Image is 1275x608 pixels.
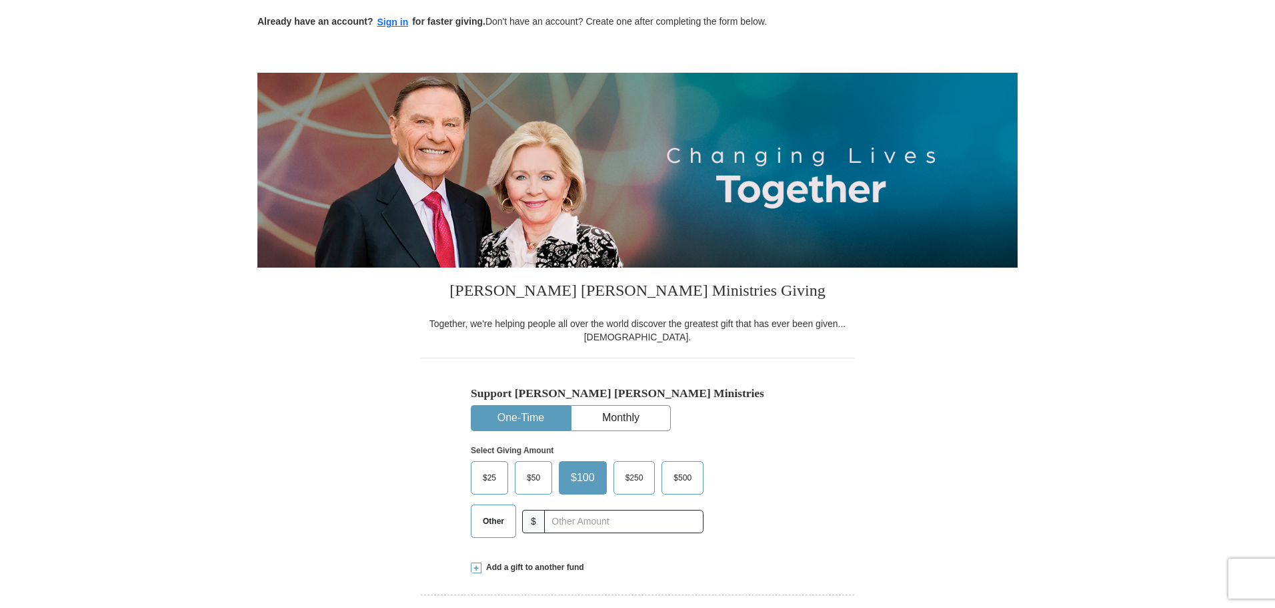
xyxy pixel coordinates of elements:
[373,15,413,30] button: Sign in
[571,406,670,430] button: Monthly
[257,15,1018,30] p: Don't have an account? Create one after completing the form below.
[544,510,704,533] input: Other Amount
[471,446,553,455] strong: Select Giving Amount
[471,406,570,430] button: One-Time
[421,268,854,317] h3: [PERSON_NAME] [PERSON_NAME] Ministries Giving
[471,386,804,400] h5: Support [PERSON_NAME] [PERSON_NAME] Ministries
[476,511,511,531] span: Other
[667,468,698,488] span: $500
[481,562,584,573] span: Add a gift to another fund
[564,468,601,488] span: $100
[619,468,650,488] span: $250
[522,510,545,533] span: $
[257,16,485,27] strong: Already have an account? for faster giving.
[421,317,854,344] div: Together, we're helping people all over the world discover the greatest gift that has ever been g...
[476,468,503,488] span: $25
[520,468,547,488] span: $50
